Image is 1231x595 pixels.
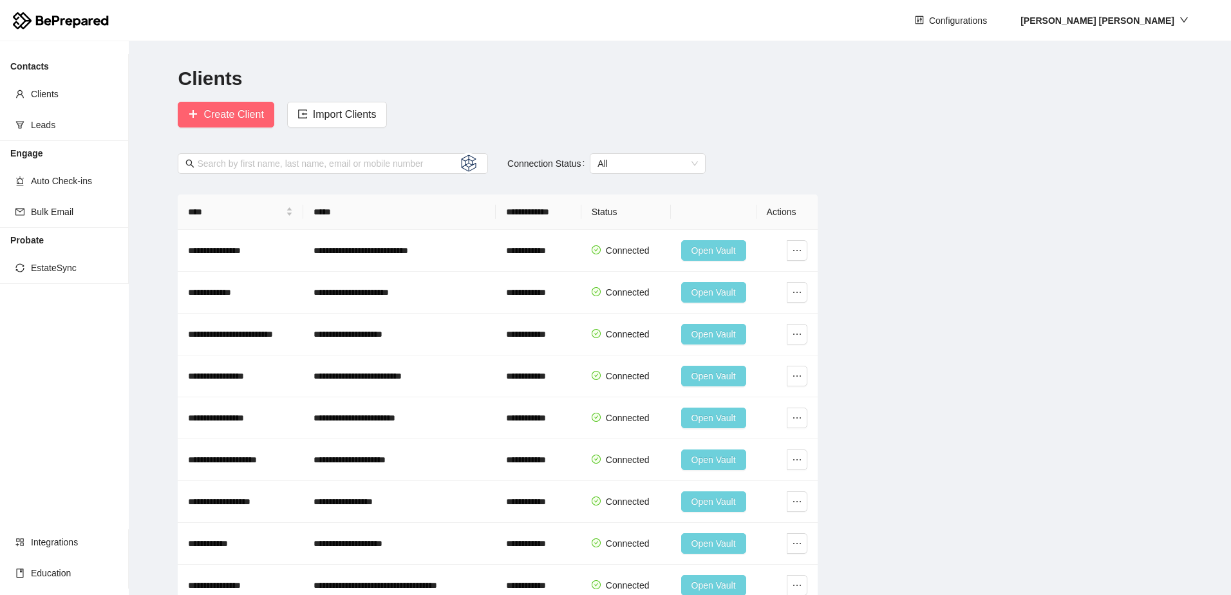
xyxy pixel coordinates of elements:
button: ellipsis [787,449,807,470]
span: alert [15,176,24,185]
span: Open Vault [691,411,736,425]
span: Open Vault [691,536,736,551]
button: ellipsis [787,408,807,428]
button: controlConfigurations [905,10,997,31]
button: plusCreate Client [178,102,274,127]
span: ellipsis [787,455,807,465]
span: search [185,159,194,168]
button: Open Vault [681,366,746,386]
span: mail [15,207,24,216]
input: Search by first name, last name, email or mobile number [197,156,480,171]
span: Connected [606,496,650,507]
th: Name [178,194,303,230]
span: Import Clients [313,106,377,122]
span: Leads [31,112,118,138]
span: ellipsis [787,245,807,256]
span: sync [15,263,24,272]
span: check-circle [592,496,601,505]
span: Connected [606,287,650,297]
span: appstore-add [15,538,24,547]
span: Open Vault [691,495,736,509]
button: Open Vault [681,240,746,261]
span: Create Client [203,106,263,122]
span: book [15,569,24,578]
span: check-circle [592,538,601,547]
span: Open Vault [691,578,736,592]
button: ellipsis [787,366,807,386]
strong: Engage [10,148,43,158]
span: Bulk Email [31,199,118,225]
span: EstateSync [31,255,118,281]
span: Education [31,560,118,586]
span: check-circle [592,245,601,254]
button: importImport Clients [287,102,387,127]
span: Connected [606,329,650,339]
span: Integrations [31,529,118,555]
button: Open Vault [681,408,746,428]
span: Open Vault [691,369,736,383]
th: Status [581,194,671,230]
strong: Contacts [10,61,49,71]
span: check-circle [592,371,601,380]
span: ellipsis [787,413,807,423]
button: Open Vault [681,282,746,303]
span: Connected [606,413,650,423]
span: user [15,90,24,99]
button: Open Vault [681,533,746,554]
button: Open Vault [681,449,746,470]
span: check-circle [592,455,601,464]
button: ellipsis [787,533,807,554]
span: ellipsis [787,580,807,590]
button: ellipsis [787,240,807,261]
strong: Probate [10,235,44,245]
button: [PERSON_NAME] [PERSON_NAME] [1010,10,1199,31]
span: ellipsis [787,538,807,549]
button: ellipsis [787,282,807,303]
span: Connected [606,580,650,590]
button: Open Vault [681,324,746,345]
span: Clients [31,81,118,107]
span: funnel-plot [15,120,24,129]
span: Auto Check-ins [31,168,118,194]
span: check-circle [592,413,601,422]
button: ellipsis [787,324,807,345]
span: Open Vault [691,453,736,467]
span: All [597,154,698,173]
span: check-circle [592,580,601,589]
span: down [1179,15,1189,24]
span: Connected [606,371,650,381]
span: Connected [606,245,650,256]
span: Configurations [929,14,987,28]
h2: Clients [178,66,1181,92]
span: check-circle [592,329,601,338]
strong: [PERSON_NAME] [PERSON_NAME] [1020,15,1174,26]
button: Open Vault [681,491,746,512]
span: plus [188,109,198,121]
span: Connected [606,455,650,465]
span: Open Vault [691,243,736,258]
span: Open Vault [691,285,736,299]
span: Open Vault [691,327,736,341]
span: ellipsis [787,287,807,297]
span: control [915,15,924,26]
span: ellipsis [787,329,807,339]
label: Connection Status [507,153,590,174]
span: ellipsis [787,496,807,507]
span: Connected [606,538,650,549]
span: import [297,109,308,121]
th: Actions [756,194,818,230]
button: ellipsis [787,491,807,512]
span: check-circle [592,287,601,296]
span: ellipsis [787,371,807,381]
